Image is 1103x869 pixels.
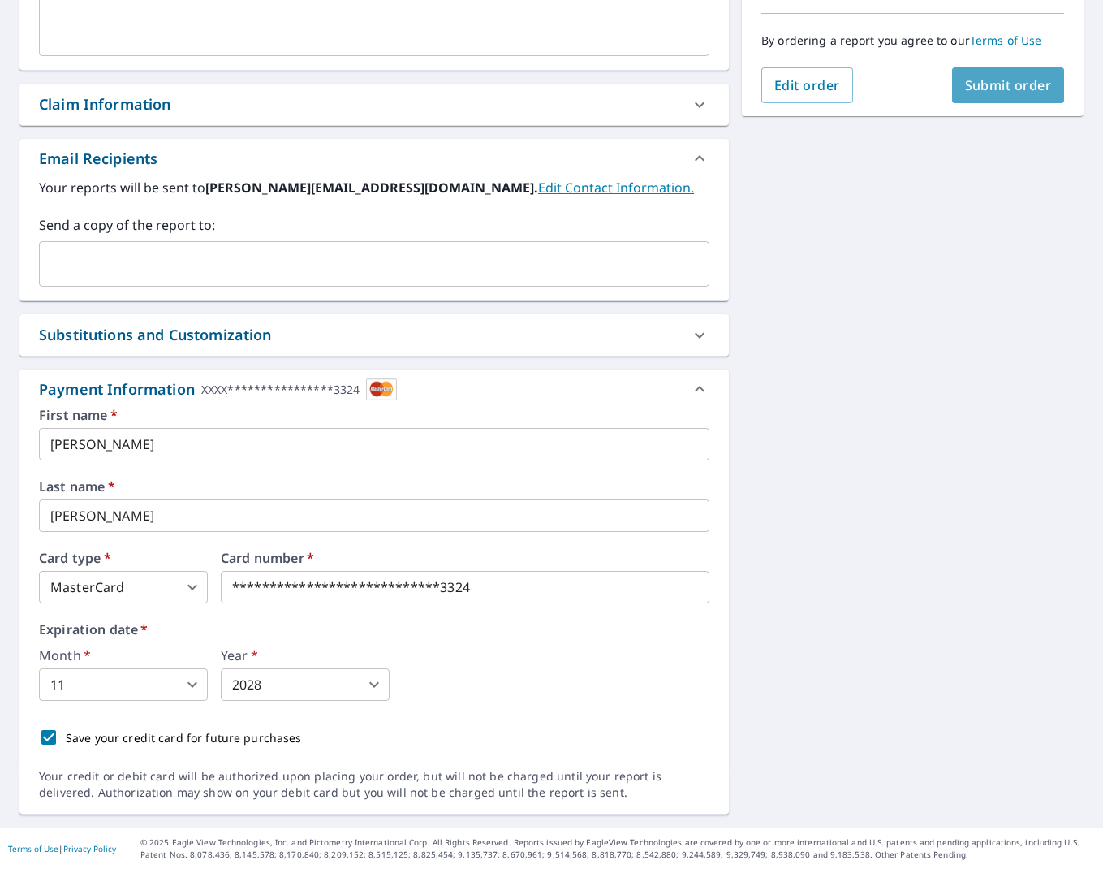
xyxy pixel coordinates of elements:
[774,76,840,94] span: Edit order
[39,148,157,170] div: Email Recipients
[39,668,208,701] div: 11
[221,649,390,662] label: Year
[39,623,709,636] label: Expiration date
[970,32,1042,48] a: Terms of Use
[761,67,853,103] button: Edit order
[63,843,116,854] a: Privacy Policy
[221,668,390,701] div: 2028
[8,843,58,854] a: Terms of Use
[366,378,397,400] img: cardImage
[39,378,397,400] div: Payment Information
[39,93,171,115] div: Claim Information
[39,480,709,493] label: Last name
[221,551,709,564] label: Card number
[39,409,709,422] label: First name
[39,551,208,564] label: Card type
[761,33,1064,48] p: By ordering a report you agree to our
[66,729,302,746] p: Save your credit card for future purchases
[538,179,694,197] a: EditContactInfo
[8,844,116,854] p: |
[19,84,729,125] div: Claim Information
[952,67,1065,103] button: Submit order
[39,178,709,197] label: Your reports will be sent to
[140,837,1095,861] p: © 2025 Eagle View Technologies, Inc. and Pictometry International Corp. All Rights Reserved. Repo...
[39,571,208,603] div: MasterCard
[965,76,1052,94] span: Submit order
[19,314,729,356] div: Substitutions and Customization
[39,215,709,235] label: Send a copy of the report to:
[39,768,709,801] div: Your credit or debit card will be authorized upon placing your order, but will not be charged unt...
[39,649,208,662] label: Month
[39,324,272,346] div: Substitutions and Customization
[205,179,538,197] b: [PERSON_NAME][EMAIL_ADDRESS][DOMAIN_NAME].
[19,139,729,178] div: Email Recipients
